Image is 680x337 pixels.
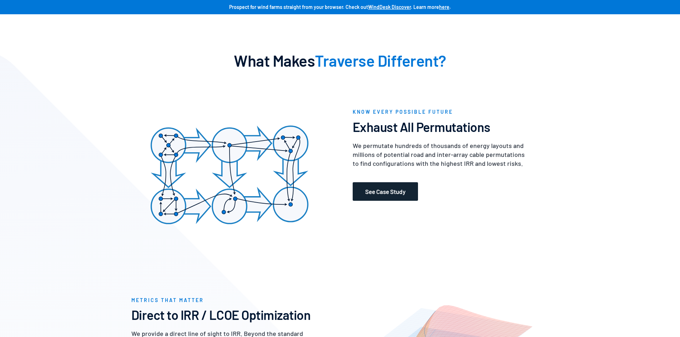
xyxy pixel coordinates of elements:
a: See Case Study [353,182,418,201]
h3: Direct to IRR / LCOE Optimization [131,308,311,322]
strong: Prospect for wind farms straight from your browser. Check out [229,4,368,10]
span: Traverse Different? [315,51,446,70]
a: WindDesk Discover [368,4,411,10]
a: here [439,4,449,10]
h3: Exhaust All Permutations [353,120,528,134]
p: Metrics That Matter [131,297,311,304]
strong: . [449,4,451,10]
strong: . Learn more [411,4,439,10]
h2: What Makes [234,52,446,69]
p: We permutate hundreds of thousands of energy layouts and millions of potential road and inter-arr... [353,141,528,168]
p: Know Every Possible Future [353,108,528,116]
